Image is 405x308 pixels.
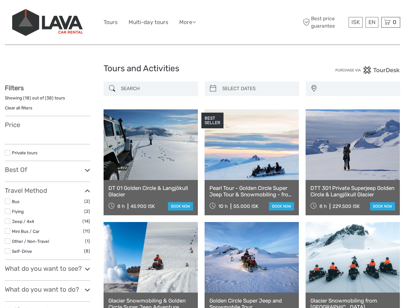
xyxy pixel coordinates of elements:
a: Self-Drive [12,249,32,254]
span: Best price guarantee [301,15,347,29]
a: Multi-day tours [129,18,168,27]
img: PurchaseViaTourDesk.png [335,66,400,74]
input: SEARCH [118,83,195,94]
a: Pearl Tour - Golden Circle Super Jeep Tour & Snowmobiling - from [GEOGRAPHIC_DATA] [209,185,294,198]
a: Mini Bus / Car [12,229,39,234]
div: 45.900 ISK [131,203,155,209]
span: 8 h [319,203,327,209]
a: Bus [12,199,20,204]
a: Flying [12,209,24,214]
span: ISK [351,19,360,25]
a: book now [168,202,193,210]
a: Private tours [12,150,38,155]
a: Clear all filters [5,105,32,110]
span: (14) [82,218,90,225]
span: (2) [84,208,90,215]
span: 0 [392,19,397,25]
span: 10 h [218,203,228,209]
h3: Best Of [5,166,90,174]
h3: What do you want to do? [5,286,90,293]
span: (11) [83,227,90,235]
strong: Filters [5,84,24,92]
h3: Price [5,121,90,129]
h3: Travel Method [5,187,90,194]
a: DT 01 Golden Circle & Langjökull Glacier [108,185,193,198]
a: book now [269,202,294,210]
a: DTT 301 Private Superjeep Golden Circle & Langjökull Glacier [310,185,395,198]
a: Tours [104,18,118,27]
label: 38 [46,95,52,101]
h3: What do you want to see? [5,265,90,272]
a: Jeep / 4x4 [12,219,34,224]
a: book now [370,202,395,210]
div: EN [366,17,378,28]
h1: Tours and Activities [104,64,301,74]
span: (2) [84,198,90,205]
a: Other / Non-Travel [12,239,49,244]
div: 55.000 ISK [233,203,258,209]
a: More [179,18,196,27]
span: (1) [85,237,90,245]
span: (8) [84,247,90,255]
div: 229.500 ISK [333,203,360,209]
span: 8 h [117,203,125,209]
div: Showing ( ) out of ( ) tours [5,95,90,105]
img: 523-13fdf7b0-e410-4b32-8dc9-7907fc8d33f7_logo_big.jpg [12,9,83,36]
div: BEST SELLER [201,113,224,129]
input: SELECT DATES [220,83,296,94]
label: 18 [25,95,30,101]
